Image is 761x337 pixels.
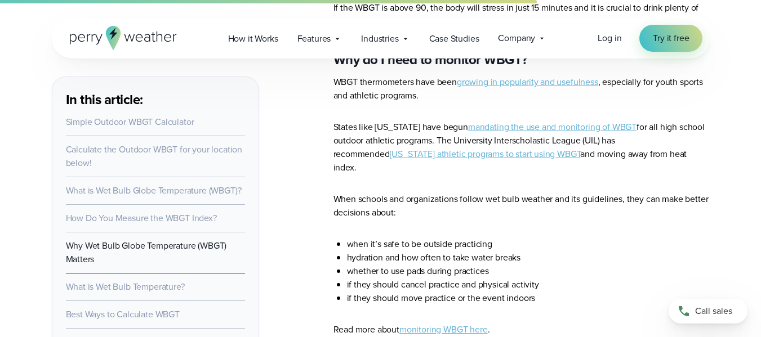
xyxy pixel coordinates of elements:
span: Company [498,32,535,45]
a: How Do You Measure the WBGT Index? [66,212,217,224]
p: WBGT thermometers have been , especially for youth sports and athletic programs. [333,75,710,102]
a: growing in popularity and usefulness [457,75,598,88]
p: If the WBGT is above 90, the body will stress in just 15 minutes and it is crucial to drink plent... [333,1,710,28]
p: States like [US_STATE] have begun for all high school outdoor athletic programs. The University I... [333,120,710,174]
a: Calculate the Outdoor WBGT for your location below! [66,143,243,169]
a: What is Wet Bulb Temperature? [66,280,185,293]
p: Read more about . [333,323,710,336]
a: Simple Outdoor WBGT Calculator [66,115,194,128]
li: when it’s safe to be outside practicing [347,237,710,251]
span: Call sales [695,304,732,318]
span: Case Studies [429,32,479,46]
li: whether to use pads during practices [347,264,710,278]
li: if they should move practice or the event indoors [347,291,710,305]
a: [US_STATE] athletic programs to start using WBGT [390,147,581,160]
h3: In this article: [66,91,245,109]
p: When schools and organizations follow wet bulb weather and its guidelines, they can make better d... [333,192,710,219]
span: Log in [598,32,621,44]
a: How it Works [219,27,288,50]
a: Case Studies [420,27,489,50]
li: if they should cancel practice and physical activity [347,278,710,291]
a: mandating the use and monitoring of WBGT [468,120,637,133]
a: Why Wet Bulb Globe Temperature (WBGT) Matters [66,239,227,266]
a: What is Wet Bulb Globe Temperature (WBGT)? [66,184,242,197]
span: Try it free [653,32,689,45]
li: hydration and how often to take water breaks [347,251,710,264]
span: Industries [361,32,398,46]
a: Log in [598,32,621,45]
h3: Why do I need to monitor WBGT? [333,51,710,69]
a: Call sales [669,299,747,323]
a: Best Ways to Calculate WBGT [66,308,180,321]
a: monitoring WBGT here [399,323,488,336]
span: How it Works [228,32,278,46]
a: Try it free [639,25,702,52]
span: Features [297,32,331,46]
